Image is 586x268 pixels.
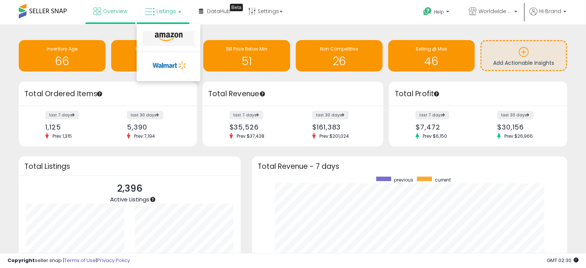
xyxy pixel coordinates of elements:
span: Prev: 7,194 [130,133,159,139]
div: $161,383 [312,123,370,131]
h3: Total Revenue [208,89,378,99]
div: Tooltip anchor [230,4,243,11]
span: Overview [103,7,127,15]
a: Selling @ Max 46 [388,40,475,71]
span: Worldwide Nutrition [479,7,512,15]
span: Listings [157,7,176,15]
h1: 51 [207,55,286,67]
span: Add Actionable Insights [494,59,555,67]
div: $35,526 [230,123,288,131]
span: Prev: 1,315 [49,133,76,139]
a: Hi Brand [529,7,567,24]
div: Tooltip anchor [259,91,266,97]
span: Prev: $26,966 [501,133,537,139]
a: Help [417,1,457,24]
p: 2,396 [110,182,149,196]
h3: Total Ordered Items [24,89,191,99]
label: last 30 days [497,111,534,119]
label: last 30 days [312,111,349,119]
h1: 46 [392,55,471,67]
div: 5,390 [127,123,184,131]
div: Tooltip anchor [96,91,103,97]
h3: Total Listings [24,164,235,169]
label: last 7 days [416,111,449,119]
span: Active Listings [110,195,149,203]
span: DataHub [207,7,231,15]
span: Needs to Reprice [136,46,173,52]
span: BB Price Below Min [226,46,267,52]
span: Hi Brand [539,7,561,15]
span: Help [434,9,444,15]
h3: Total Revenue - 7 days [258,164,562,169]
div: $7,472 [416,123,473,131]
span: previous [394,177,413,183]
h1: 26 [300,55,379,67]
span: 2025-10-8 02:30 GMT [547,257,579,264]
label: last 30 days [127,111,163,119]
a: Non Competitive 26 [296,40,383,71]
a: Add Actionable Insights [482,41,566,70]
a: Needs to Reprice 418 [111,40,198,71]
div: 1,125 [45,123,102,131]
a: Terms of Use [64,257,96,264]
i: Get Help [423,7,432,16]
div: seller snap | | [7,257,130,264]
h3: Total Profit [395,89,562,99]
label: last 7 days [230,111,263,119]
span: Prev: $201,024 [316,133,353,139]
div: Tooltip anchor [433,91,440,97]
h1: 66 [22,55,102,67]
a: BB Price Below Min 51 [203,40,290,71]
span: Selling @ Max [416,46,447,52]
span: Inventory Age [46,46,78,52]
span: current [435,177,451,183]
a: Inventory Age 66 [19,40,106,71]
span: Prev: $6,150 [419,133,451,139]
span: Non Competitive [320,46,358,52]
label: last 7 days [45,111,79,119]
div: Tooltip anchor [149,196,156,203]
div: $30,156 [497,123,554,131]
a: Privacy Policy [97,257,130,264]
h1: 418 [115,55,194,67]
span: Prev: $37,428 [233,133,268,139]
strong: Copyright [7,257,35,264]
